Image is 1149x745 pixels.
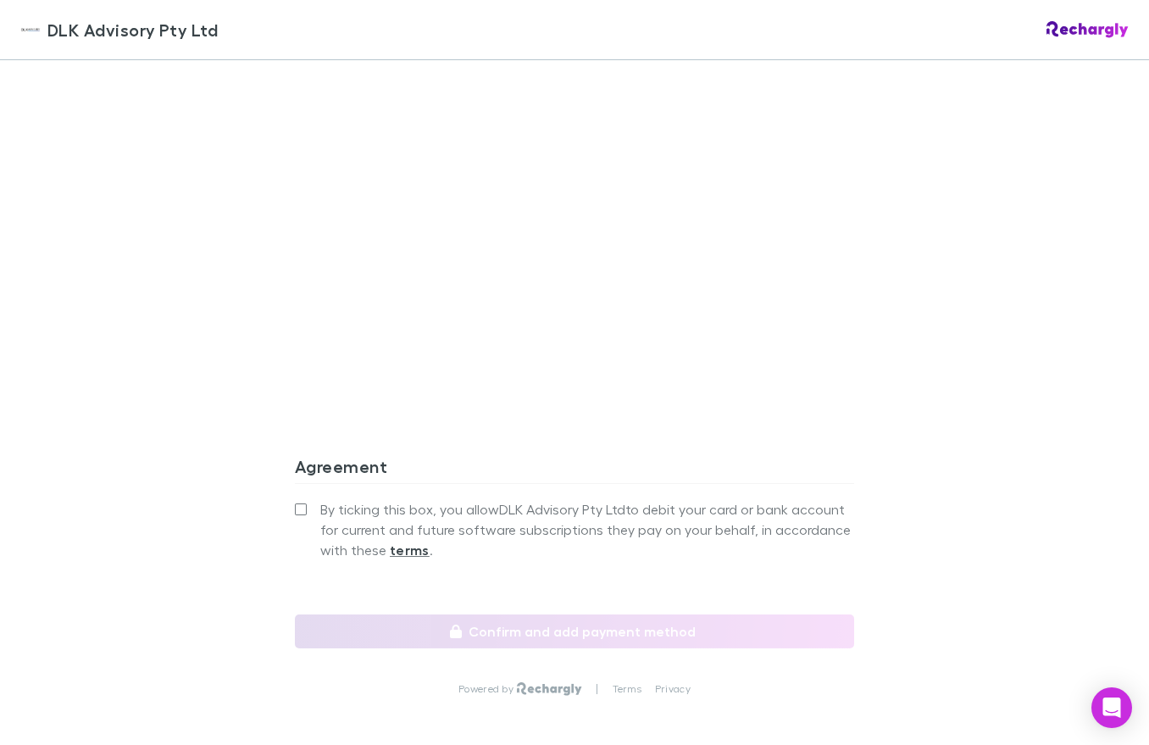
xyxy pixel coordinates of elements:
span: By ticking this box, you allow DLK Advisory Pty Ltd to debit your card or bank account for curren... [320,499,854,560]
p: Powered by [458,682,517,696]
img: Rechargly Logo [1046,21,1129,38]
span: DLK Advisory Pty Ltd [47,17,218,42]
p: | [596,682,598,696]
img: Rechargly Logo [517,682,582,696]
img: DLK Advisory Pty Ltd's Logo [20,19,41,40]
a: Terms [613,682,641,696]
h3: Agreement [295,456,854,483]
div: Open Intercom Messenger [1091,687,1132,728]
a: Privacy [655,682,691,696]
strong: terms [390,542,430,559]
button: Confirm and add payment method [295,614,854,648]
